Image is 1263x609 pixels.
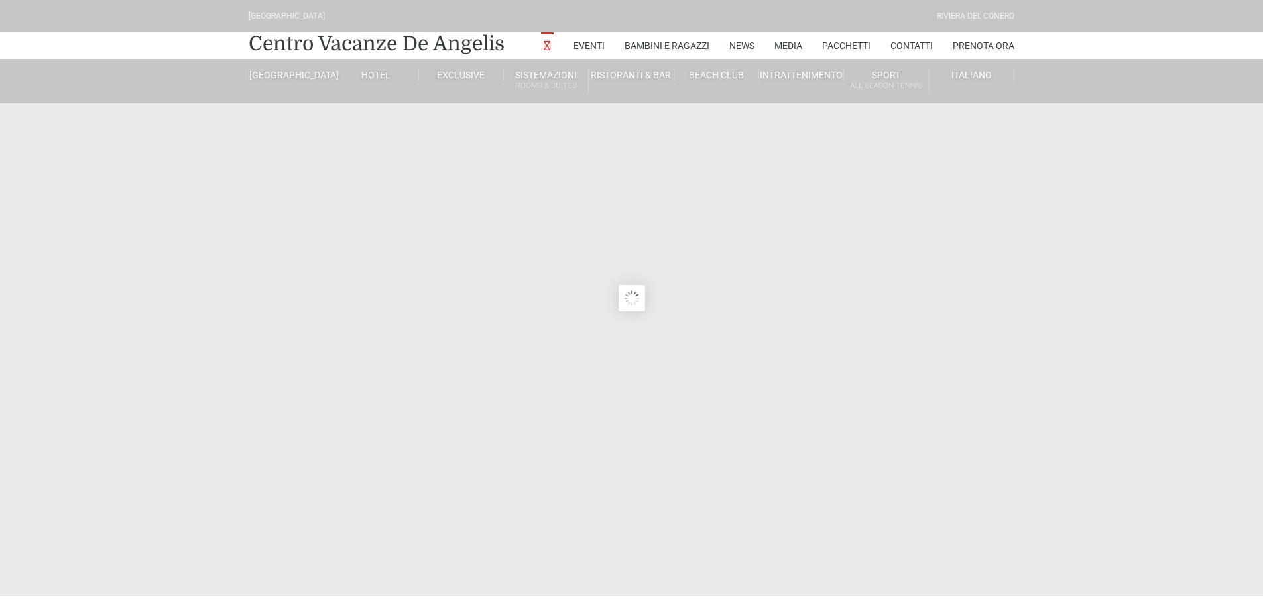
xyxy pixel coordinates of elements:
[589,69,674,81] a: Ristoranti & Bar
[930,69,1014,81] a: Italiano
[249,69,333,81] a: [GEOGRAPHIC_DATA]
[419,69,504,81] a: Exclusive
[951,70,992,80] span: Italiano
[249,30,505,57] a: Centro Vacanze De Angelis
[759,69,844,81] a: Intrattenimento
[333,69,418,81] a: Hotel
[504,69,589,93] a: SistemazioniRooms & Suites
[822,32,871,59] a: Pacchetti
[504,80,588,92] small: Rooms & Suites
[953,32,1014,59] a: Prenota Ora
[729,32,754,59] a: News
[774,32,802,59] a: Media
[625,32,709,59] a: Bambini e Ragazzi
[937,10,1014,23] div: Riviera Del Conero
[573,32,605,59] a: Eventi
[674,69,759,81] a: Beach Club
[844,80,928,92] small: All Season Tennis
[890,32,933,59] a: Contatti
[249,10,325,23] div: [GEOGRAPHIC_DATA]
[844,69,929,93] a: SportAll Season Tennis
